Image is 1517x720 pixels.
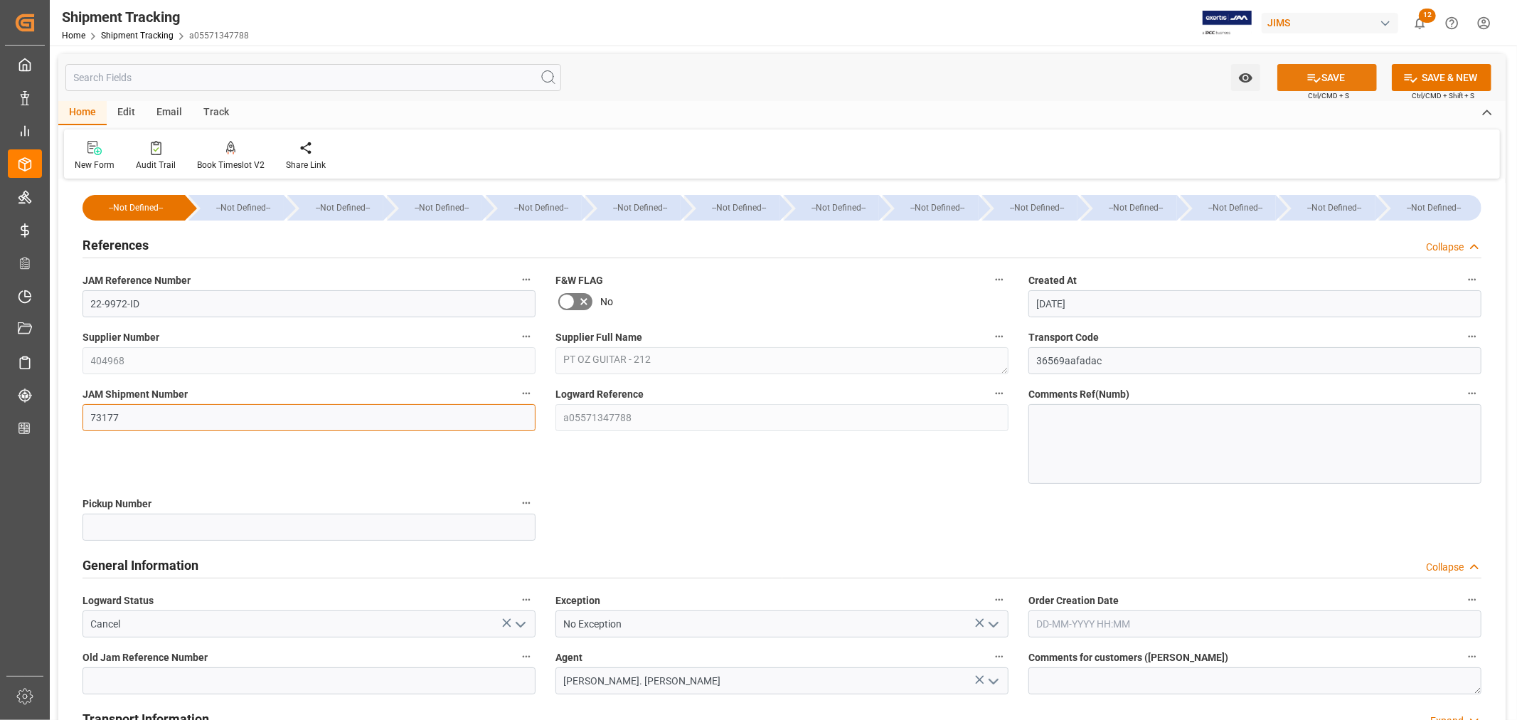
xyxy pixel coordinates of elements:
img: Exertis%20JAM%20-%20Email%20Logo.jpg_1722504956.jpg [1203,11,1252,36]
div: --Not Defined-- [798,195,879,221]
div: JIMS [1262,13,1398,33]
span: JAM Reference Number [82,273,191,288]
button: open menu [982,613,1004,635]
div: --Not Defined-- [287,195,383,221]
button: Pickup Number [517,494,536,512]
div: Track [193,101,240,125]
input: DD-MM-YYYY [1028,290,1481,317]
button: JAM Shipment Number [517,384,536,403]
button: SAVE [1277,64,1377,91]
button: show 12 new notifications [1404,7,1436,39]
a: Shipment Tracking [101,31,174,41]
span: Supplier Number [82,330,159,345]
button: SAVE & NEW [1392,64,1491,91]
h2: General Information [82,556,198,575]
span: Order Creation Date [1028,593,1119,608]
button: Supplier Number [517,327,536,346]
span: Comments for customers ([PERSON_NAME]) [1028,650,1228,665]
button: JAM Reference Number [517,270,536,289]
div: Email [146,101,193,125]
span: Created At [1028,273,1077,288]
button: open menu [509,613,531,635]
div: Home [58,101,107,125]
button: Logward Reference [990,384,1008,403]
span: JAM Shipment Number [82,387,188,402]
div: New Form [75,159,115,171]
div: --Not Defined-- [387,195,482,221]
div: --Not Defined-- [1294,195,1375,221]
a: Home [62,31,85,41]
textarea: PT OZ GUITAR - 212 [555,347,1008,374]
div: --Not Defined-- [500,195,581,221]
button: Logward Status [517,591,536,609]
button: Comments Ref(Numb) [1463,384,1481,403]
div: --Not Defined-- [302,195,383,221]
div: --Not Defined-- [1181,195,1276,221]
input: Search Fields [65,64,561,91]
span: Ctrl/CMD + Shift + S [1412,90,1474,101]
div: --Not Defined-- [1095,195,1176,221]
span: Transport Code [1028,330,1099,345]
div: --Not Defined-- [996,195,1077,221]
div: --Not Defined-- [684,195,779,221]
div: --Not Defined-- [401,195,482,221]
div: Edit [107,101,146,125]
button: Supplier Full Name [990,327,1008,346]
div: --Not Defined-- [97,195,175,221]
input: Type to search/select [82,610,536,637]
button: Old Jam Reference Number [517,647,536,666]
span: 12 [1419,9,1436,23]
div: --Not Defined-- [203,195,284,221]
span: Logward Reference [555,387,644,402]
div: --Not Defined-- [698,195,779,221]
div: --Not Defined-- [1379,195,1481,221]
span: F&W FLAG [555,273,603,288]
div: --Not Defined-- [82,195,185,221]
div: --Not Defined-- [1195,195,1276,221]
div: --Not Defined-- [784,195,879,221]
button: Exception [990,591,1008,609]
div: --Not Defined-- [1393,195,1474,221]
button: open menu [1231,64,1260,91]
button: open menu [982,670,1004,692]
div: --Not Defined-- [188,195,284,221]
div: --Not Defined-- [1279,195,1375,221]
span: Old Jam Reference Number [82,650,208,665]
input: DD-MM-YYYY HH:MM [1028,610,1481,637]
span: Ctrl/CMD + S [1308,90,1349,101]
button: Transport Code [1463,327,1481,346]
span: Agent [555,650,582,665]
button: JIMS [1262,9,1404,36]
button: Created At [1463,270,1481,289]
div: Collapse [1426,560,1464,575]
div: --Not Defined-- [585,195,681,221]
span: Logward Status [82,593,154,608]
span: Comments Ref(Numb) [1028,387,1129,402]
span: Supplier Full Name [555,330,642,345]
div: --Not Defined-- [897,195,978,221]
button: Order Creation Date [1463,591,1481,609]
div: --Not Defined-- [600,195,681,221]
h2: References [82,235,149,255]
div: Shipment Tracking [62,6,249,28]
input: Type to search/select [555,610,1008,637]
div: --Not Defined-- [486,195,581,221]
div: Share Link [286,159,326,171]
span: No [600,295,613,309]
div: --Not Defined-- [1081,195,1176,221]
span: Exception [555,593,600,608]
span: Pickup Number [82,497,151,512]
button: Agent [990,647,1008,666]
button: Comments for customers ([PERSON_NAME]) [1463,647,1481,666]
button: F&W FLAG [990,270,1008,289]
div: Book Timeslot V2 [197,159,265,171]
div: --Not Defined-- [982,195,1077,221]
div: Audit Trail [136,159,176,171]
div: Collapse [1426,240,1464,255]
div: --Not Defined-- [883,195,978,221]
button: Help Center [1436,7,1468,39]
